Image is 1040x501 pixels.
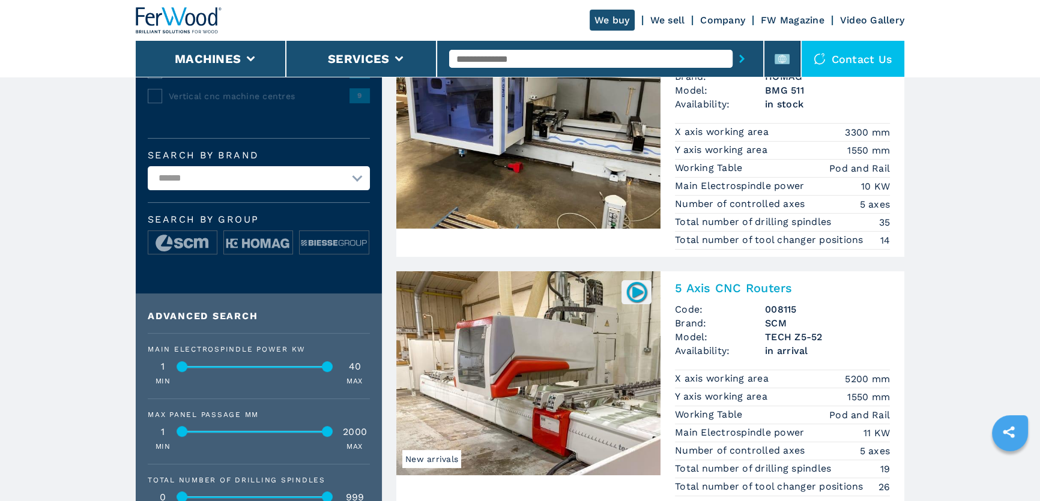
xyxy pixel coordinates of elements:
[650,14,685,26] a: We sell
[878,480,890,494] em: 26
[675,281,890,295] h2: 5 Axis CNC Routers
[224,231,292,255] img: image
[989,447,1031,492] iframe: Chat
[994,417,1024,447] a: sharethis
[880,462,890,476] em: 19
[675,462,835,475] p: Total number of drilling spindles
[349,88,370,103] span: 9
[675,390,770,403] p: Y axis working area
[761,14,824,26] a: FW Magazine
[845,125,890,139] em: 3300 mm
[879,215,890,229] em: 35
[675,125,772,139] p: X axis working area
[675,83,765,97] span: Model:
[845,372,890,386] em: 5200 mm
[829,408,890,422] em: Pod and Rail
[675,197,808,211] p: Number of controlled axes
[148,362,178,371] div: 1
[675,426,808,439] p: Main Electrospindle power
[156,442,170,452] p: MIN
[802,41,905,77] div: Contact us
[765,316,890,330] h3: SCM
[861,179,890,193] em: 10 KW
[675,302,765,316] span: Code:
[396,25,904,257] a: 5 Axis CNC Routers HOMAG BMG 5115 Axis CNC RoutersCode:008016Brand:HOMAGModel:BMG 511Availability...
[675,408,746,421] p: Working Table
[675,97,765,111] span: Availability:
[156,376,170,386] p: MIN
[860,444,890,458] em: 5 axes
[148,427,178,437] div: 1
[136,7,222,34] img: Ferwood
[814,53,826,65] img: Contact us
[733,45,751,73] button: submit-button
[675,161,746,175] p: Working Table
[300,231,368,255] img: image
[675,233,866,247] p: Total number of tool changer positions
[675,330,765,344] span: Model:
[765,83,890,97] h3: BMG 511
[148,346,370,353] div: Main Electrospindle power KW
[396,25,661,229] img: 5 Axis CNC Routers HOMAG BMG 511
[625,280,648,304] img: 008115
[765,302,890,316] h3: 008115
[340,427,370,437] div: 2000
[675,480,866,493] p: Total number of tool changer positions
[148,476,370,484] div: Total number of drilling spindles
[169,90,349,102] span: Vertical cnc machine centres
[847,143,890,157] em: 1550 mm
[700,14,745,26] a: Company
[675,179,808,193] p: Main Electrospindle power
[402,450,461,468] span: New arrivals
[148,411,370,418] div: Max panel passage mm
[880,233,890,247] em: 14
[765,344,890,358] span: in arrival
[346,442,362,452] p: MAX
[765,97,890,111] span: in stock
[860,197,890,211] em: 5 axes
[396,271,661,475] img: 5 Axis CNC Routers SCM TECH Z5-52
[675,444,808,457] p: Number of controlled axes
[675,143,770,157] p: Y axis working area
[675,372,772,385] p: X axis working area
[675,344,765,358] span: Availability:
[765,330,890,344] h3: TECH Z5-52
[148,151,370,160] label: Search by brand
[590,10,635,31] a: We buy
[148,215,370,224] span: Search by group
[675,316,765,330] span: Brand:
[148,311,370,321] div: Advanced search
[863,426,890,440] em: 11 KW
[340,362,370,371] div: 40
[175,52,241,66] button: Machines
[829,161,890,175] em: Pod and Rail
[328,52,389,66] button: Services
[840,14,904,26] a: Video Gallery
[847,390,890,404] em: 1550 mm
[675,215,835,229] p: Total number of drilling spindles
[148,231,217,255] img: image
[346,376,362,386] p: MAX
